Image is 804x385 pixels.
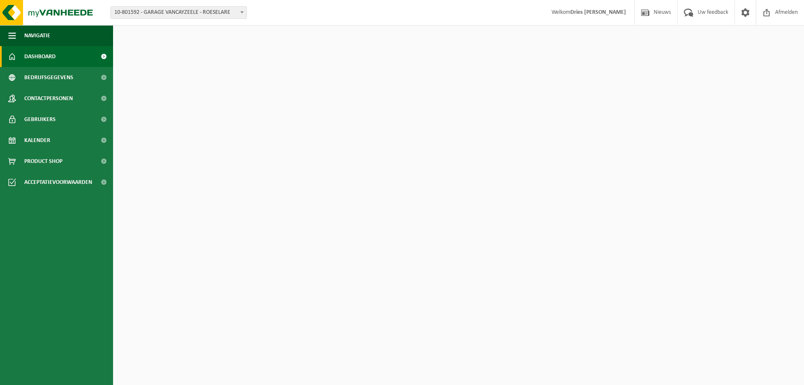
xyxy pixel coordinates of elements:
[111,7,246,18] span: 10-801592 - GARAGE VANCAYZEELE - ROESELARE
[24,130,50,151] span: Kalender
[24,88,73,109] span: Contactpersonen
[570,9,626,16] strong: Dries [PERSON_NAME]
[24,151,62,172] span: Product Shop
[24,172,92,193] span: Acceptatievoorwaarden
[111,6,247,19] span: 10-801592 - GARAGE VANCAYZEELE - ROESELARE
[24,46,56,67] span: Dashboard
[24,25,50,46] span: Navigatie
[24,67,73,88] span: Bedrijfsgegevens
[24,109,56,130] span: Gebruikers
